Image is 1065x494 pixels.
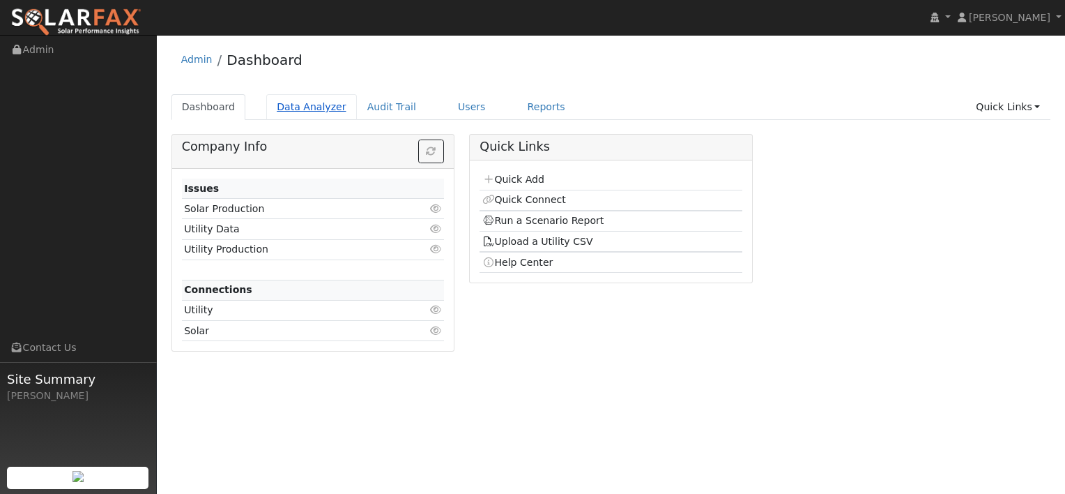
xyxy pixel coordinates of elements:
a: Dashboard [227,52,302,68]
td: Utility Data [182,219,402,239]
a: Dashboard [171,94,246,120]
a: Admin [181,54,213,65]
i: Click to view [429,244,442,254]
td: Utility Production [182,239,402,260]
a: Run a Scenario Report [482,215,604,226]
a: Audit Trail [357,94,427,120]
div: [PERSON_NAME] [7,389,149,403]
a: Quick Connect [482,194,566,205]
strong: Issues [184,183,219,194]
strong: Connections [184,284,252,295]
h5: Company Info [182,140,444,154]
span: [PERSON_NAME] [969,12,1050,23]
img: retrieve [72,471,84,482]
td: Solar [182,321,402,341]
a: Help Center [482,257,553,268]
i: Click to view [429,224,442,234]
i: Click to view [429,326,442,336]
img: SolarFax [10,8,141,37]
a: Upload a Utility CSV [482,236,593,247]
a: Quick Links [965,94,1050,120]
a: Quick Add [482,174,544,185]
a: Data Analyzer [266,94,357,120]
i: Click to view [429,305,442,315]
i: Click to view [429,204,442,214]
td: Solar Production [182,199,402,219]
a: Users [447,94,496,120]
span: Site Summary [7,370,149,389]
h5: Quick Links [480,140,742,154]
a: Reports [517,94,576,120]
td: Utility [182,300,402,320]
